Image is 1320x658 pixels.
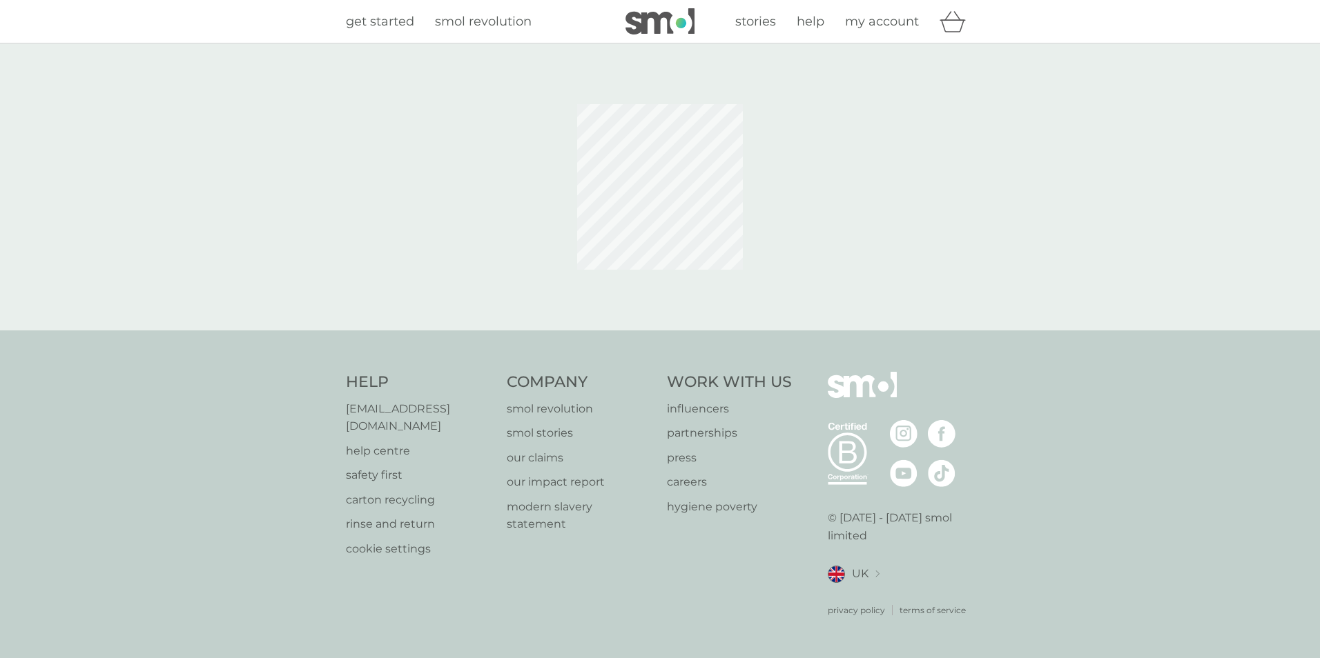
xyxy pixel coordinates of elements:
a: carton recycling [346,491,493,509]
img: visit the smol Tiktok page [928,459,955,487]
span: my account [845,14,919,29]
a: careers [667,473,792,491]
a: our impact report [507,473,654,491]
a: help [797,12,824,32]
a: my account [845,12,919,32]
a: smol stories [507,424,654,442]
a: smol revolution [435,12,532,32]
img: select a new location [875,570,880,578]
p: © [DATE] - [DATE] smol limited [828,509,975,544]
img: visit the smol Facebook page [928,420,955,448]
span: smol revolution [435,14,532,29]
a: safety first [346,466,493,484]
img: smol [625,8,695,34]
a: our claims [507,449,654,467]
a: stories [735,12,776,32]
a: privacy policy [828,604,885,617]
a: smol revolution [507,400,654,418]
h4: Help [346,372,493,393]
div: basket [940,8,974,35]
span: stories [735,14,776,29]
h4: Work With Us [667,372,792,393]
a: press [667,449,792,467]
a: rinse and return [346,515,493,533]
span: help [797,14,824,29]
img: visit the smol Youtube page [890,459,918,487]
img: smol [828,372,897,419]
a: influencers [667,400,792,418]
img: UK flag [828,566,845,583]
h4: Company [507,372,654,393]
a: partnerships [667,424,792,442]
a: hygiene poverty [667,498,792,516]
a: help centre [346,442,493,460]
a: get started [346,12,414,32]
span: UK [852,565,868,583]
img: visit the smol Instagram page [890,420,918,448]
span: get started [346,14,414,29]
a: [EMAIL_ADDRESS][DOMAIN_NAME] [346,400,493,435]
a: cookie settings [346,540,493,558]
a: modern slavery statement [507,498,654,533]
a: terms of service [900,604,966,617]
